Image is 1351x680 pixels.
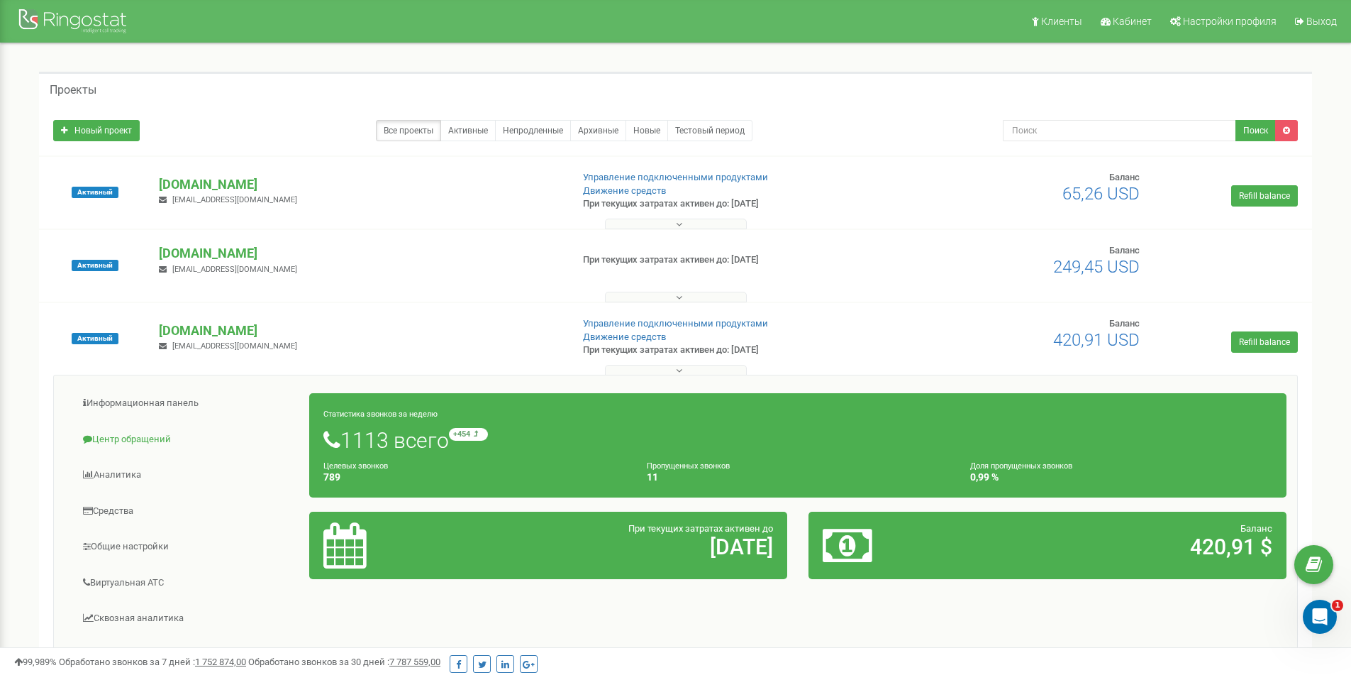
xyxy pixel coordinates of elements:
[65,601,310,636] a: Сквозная аналитика
[979,535,1272,559] h2: 420,91 $
[1109,318,1140,329] span: Баланс
[389,657,440,667] u: 7 787 559,00
[65,494,310,529] a: Средства
[172,341,297,351] span: [EMAIL_ADDRESS][DOMAIN_NAME]
[50,84,96,97] h5: Проекты
[376,120,441,141] a: Все проекты
[1183,16,1277,27] span: Настройки профиля
[1003,120,1236,141] input: Поиск
[323,428,1272,452] h1: 1113 всего
[1235,120,1276,141] button: Поиск
[323,410,438,419] small: Статистика звонков за неделю
[667,120,752,141] a: Тестовый период
[1041,16,1082,27] span: Клиенты
[72,260,118,271] span: Активный
[72,187,118,198] span: Активный
[583,253,878,267] p: При текущих затратах активен до: [DATE]
[1053,257,1140,277] span: 249,45 USD
[14,657,57,667] span: 99,989%
[626,120,668,141] a: Новые
[53,120,140,141] a: Новый проект
[449,428,488,441] small: +454
[570,120,626,141] a: Архивные
[1109,245,1140,256] span: Баланс
[1306,16,1337,27] span: Выход
[583,172,768,182] a: Управление подключенными продуктами
[480,535,773,559] h2: [DATE]
[323,472,626,483] h4: 789
[970,472,1272,483] h4: 0,99 %
[159,244,560,263] p: [DOMAIN_NAME]
[628,523,773,534] span: При текущих затратах активен до
[65,566,310,601] a: Виртуальная АТС
[647,461,730,471] small: Пропущенных звонков
[1109,172,1140,182] span: Баланс
[159,175,560,194] p: [DOMAIN_NAME]
[583,318,768,329] a: Управление подключенными продуктами
[65,458,310,493] a: Аналитика
[583,344,878,357] p: При текущих затратах активен до: [DATE]
[59,657,246,667] span: Обработано звонков за 7 дней :
[323,461,388,471] small: Целевых звонков
[970,461,1072,471] small: Доля пропущенных звонков
[583,197,878,211] p: При текущих затратах активен до: [DATE]
[1303,600,1337,634] iframe: Intercom live chat
[583,331,666,342] a: Движение средств
[1231,331,1298,353] a: Refill balance
[248,657,440,667] span: Обработано звонков за 30 дней :
[1332,600,1343,611] span: 1
[172,195,297,204] span: [EMAIL_ADDRESS][DOMAIN_NAME]
[440,120,496,141] a: Активные
[1053,330,1140,350] span: 420,91 USD
[1113,16,1152,27] span: Кабинет
[583,185,666,196] a: Движение средств
[18,6,131,39] img: Ringostat Logo
[65,422,310,457] a: Центр обращений
[1240,523,1272,534] span: Баланс
[1062,184,1140,204] span: 65,26 USD
[172,265,297,274] span: [EMAIL_ADDRESS][DOMAIN_NAME]
[65,386,310,421] a: Информационная панель
[195,657,246,667] u: 1 752 874,00
[72,333,118,344] span: Активный
[159,322,560,340] p: [DOMAIN_NAME]
[65,637,310,672] a: Коллбек
[65,530,310,564] a: Общие настройки
[495,120,571,141] a: Непродленные
[647,472,949,483] h4: 11
[1231,185,1298,207] a: Refill balance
